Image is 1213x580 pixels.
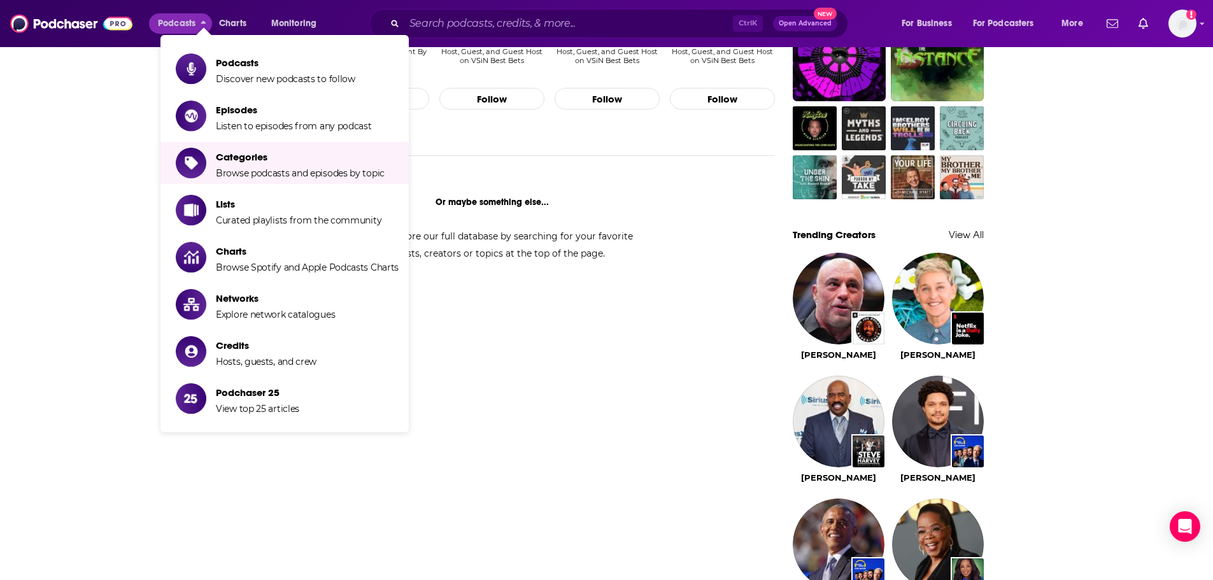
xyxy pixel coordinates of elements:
[336,228,649,262] div: You can explore our full database by searching for your favorite podcasts, creators or topics at ...
[1133,13,1153,34] a: Show notifications dropdown
[853,313,884,344] img: The Joe Rogan Experience
[158,15,195,32] span: Podcasts
[1168,10,1196,38] img: User Profile
[891,155,935,199] img: This is Your Life
[965,13,1053,34] button: open menu
[216,73,355,85] span: Discover new podcasts to follow
[793,253,884,344] img: Joe Rogan
[940,106,984,150] img: Circling Back
[216,215,381,226] span: Curated playlists from the community
[404,13,733,34] input: Search podcasts, credits, & more...
[670,88,775,110] button: Follow
[216,167,385,179] span: Browse podcasts and episodes by topic
[216,57,355,69] span: Podcasts
[1102,13,1123,34] a: Show notifications dropdown
[216,356,316,367] span: Hosts, guests, and crew
[1186,10,1196,20] svg: Add a profile image
[271,15,316,32] span: Monitoring
[439,47,544,74] div: Host, Guest, and Guest Host on VSiN Best Bets
[1168,10,1196,38] button: Show profile menu
[801,472,876,483] a: Steve Harvey
[793,155,837,199] img: Under The Skin with Russell Brand
[1170,511,1200,542] div: Open Intercom Messenger
[216,292,335,304] span: Networks
[733,15,763,32] span: Ctrl K
[952,435,984,467] img: The Daily Show: Ears Edition
[555,47,660,74] div: Host, Guest, and Guest Host on VSiN Best Bets
[211,13,254,34] a: Charts
[900,350,975,360] a: Ellen DeGeneres
[216,104,372,116] span: Episodes
[853,435,884,467] img: The Steve Harvey Morning Show
[216,339,316,351] span: Credits
[773,16,837,31] button: Open AdvancedNew
[892,253,984,344] img: Ellen DeGeneres
[793,229,876,241] a: Trending Creators
[216,403,299,414] span: View top 25 articles
[793,8,886,101] img: Duncan Trussell Family Hour
[892,376,984,467] img: Trevor Noah
[439,88,544,110] button: Follow
[973,15,1034,32] span: For Podcasters
[216,245,399,257] span: Charts
[842,106,886,150] img: Myths and Legends
[439,47,544,65] div: Host, Guest, and Guest Host on VSiN Best Bets
[216,309,335,320] span: Explore network catalogues
[216,386,299,399] span: Podchaser 25
[893,13,968,34] button: open menu
[891,106,935,150] img: The McElroy Brothers Will Be In Trolls World Tour
[902,15,952,32] span: For Business
[216,198,381,210] span: Lists
[801,350,876,360] a: Joe Rogan
[940,155,984,199] img: My Brother, My Brother And Me
[149,13,212,34] button: close menu
[949,229,984,241] a: View All
[209,197,776,208] div: Or maybe something else...
[842,155,886,199] img: Pardon My Take
[952,313,984,344] img: Netflix Is A Daily Joke
[555,88,660,110] button: Follow
[216,151,385,163] span: Categories
[814,8,837,20] span: New
[10,11,132,36] img: Podchaser - Follow, Share and Rate Podcasts
[381,9,860,38] div: Search podcasts, credits, & more...
[216,262,399,273] span: Browse Spotify and Apple Podcasts Charts
[219,15,246,32] span: Charts
[779,20,832,27] span: Open Advanced
[555,47,660,65] div: Host, Guest, and Guest Host on VSiN Best Bets
[1061,15,1083,32] span: More
[793,376,884,467] img: Steve Harvey
[1053,13,1099,34] button: open menu
[670,47,775,65] div: Host, Guest, and Guest Host on VSiN Best Bets
[793,106,837,150] img: The HoneyDew with Ryan Sickler
[891,8,984,101] img: The Instance: Deep Dives for Gamers
[216,120,372,132] span: Listen to episodes from any podcast
[1168,10,1196,38] span: Logged in as abirchfield
[262,13,333,34] button: open menu
[900,472,975,483] a: Trevor Noah
[670,47,775,74] div: Host, Guest, and Guest Host on VSiN Best Bets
